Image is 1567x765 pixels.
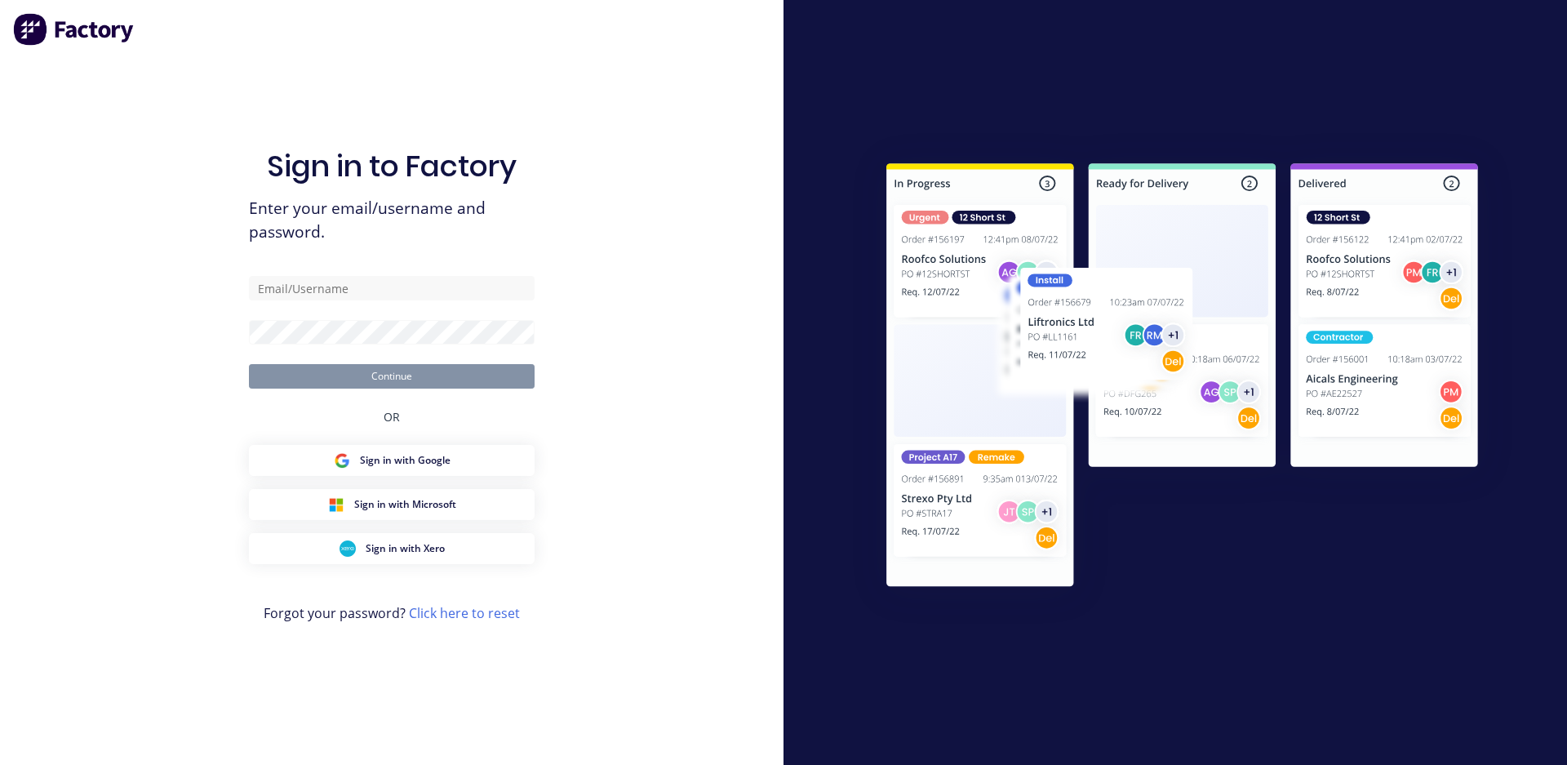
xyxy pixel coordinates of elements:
img: Xero Sign in [340,540,356,557]
img: Google Sign in [334,452,350,469]
span: Sign in with Xero [366,541,445,556]
h1: Sign in to Factory [267,149,517,184]
span: Enter your email/username and password. [249,197,535,244]
span: Sign in with Microsoft [354,497,456,512]
img: Factory [13,13,135,46]
img: Sign in [850,131,1514,625]
div: OR [384,389,400,445]
a: Click here to reset [409,604,520,622]
button: Xero Sign inSign in with Xero [249,533,535,564]
button: Google Sign inSign in with Google [249,445,535,476]
span: Forgot your password? [264,603,520,623]
img: Microsoft Sign in [328,496,344,513]
button: Microsoft Sign inSign in with Microsoft [249,489,535,520]
span: Sign in with Google [360,453,451,468]
input: Email/Username [249,276,535,300]
button: Continue [249,364,535,389]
